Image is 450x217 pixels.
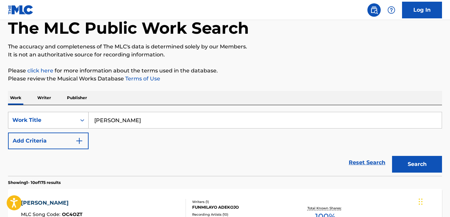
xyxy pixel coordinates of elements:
[8,43,442,51] p: The accuracy and completeness of The MLC's data is determined solely by our Members.
[124,75,160,82] a: Terms of Use
[65,91,89,105] p: Publisher
[385,3,398,17] div: Help
[35,91,53,105] p: Writer
[370,6,378,14] img: search
[345,155,389,170] a: Reset Search
[8,180,61,186] p: Showing 1 - 10 of 175 results
[8,75,442,83] p: Please review the Musical Works Database
[8,67,442,75] p: Please for more information about the terms used in the database.
[8,51,442,59] p: It is not an authoritative source for recording information.
[192,204,289,210] div: FUNMILAYO ADEKOJO
[27,67,53,74] a: click here
[8,18,249,38] h1: The MLC Public Work Search
[192,199,289,204] div: Writers ( 1 )
[367,3,381,17] a: Public Search
[12,116,72,124] div: Work Title
[392,156,442,173] button: Search
[8,112,442,176] form: Search Form
[402,2,442,18] a: Log In
[419,192,423,212] div: Drag
[21,199,83,207] div: [PERSON_NAME]
[8,91,23,105] p: Work
[75,137,83,145] img: 9d2ae6d4665cec9f34b9.svg
[307,206,343,211] p: Total Known Shares:
[192,212,289,217] div: Recording Artists ( 10 )
[8,133,89,149] button: Add Criteria
[387,6,395,14] img: help
[8,5,34,15] img: MLC Logo
[417,185,450,217] iframe: Chat Widget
